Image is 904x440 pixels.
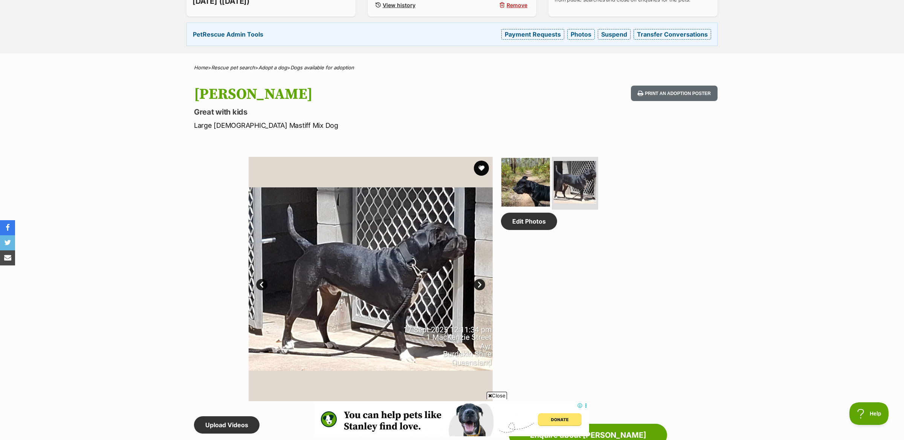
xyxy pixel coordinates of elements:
[194,64,208,71] a: Home
[194,86,513,103] h1: [PERSON_NAME]
[194,416,260,434] a: Upload Videos
[507,1,527,9] span: Remove
[315,402,589,436] iframe: Advertisement
[598,29,631,40] a: Suspend
[175,65,729,71] div: > > >
[290,64,354,71] a: Dogs available for adoption
[501,158,550,207] img: Photo of Toby Lee
[193,31,263,38] strong: PetRescue Admin Tools
[211,64,255,71] a: Rescue pet search
[258,64,287,71] a: Adopt a dog
[194,120,513,130] p: Large [DEMOGRAPHIC_DATA] Mastiff Mix Dog
[567,29,595,40] a: Photos
[474,279,485,290] a: Next
[487,392,507,399] span: Close
[634,29,711,40] a: Transfer Conversations
[849,402,889,425] iframe: Help Scout Beacon - Open
[631,86,718,101] button: Print an adoption poster
[501,213,557,230] a: Edit Photos
[501,29,564,40] a: Payment Requests
[249,157,493,401] img: Photo of Toby Lee
[256,279,267,290] a: Prev
[194,107,513,117] p: Great with kids
[474,161,489,176] button: favourite
[383,1,415,9] span: View history
[554,161,596,204] img: Photo of Toby Lee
